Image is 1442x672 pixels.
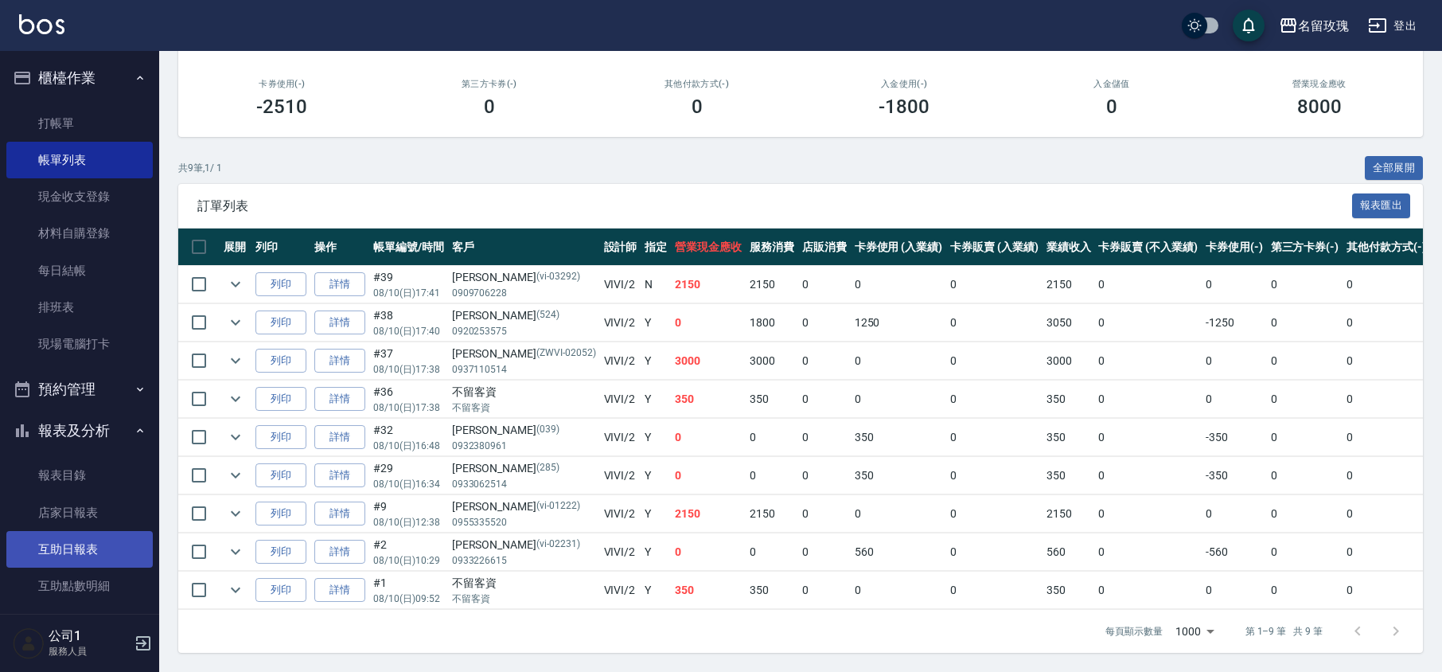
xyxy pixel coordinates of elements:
[600,419,641,456] td: VIVI /2
[1202,229,1267,266] th: 卡券使用(-)
[369,419,448,456] td: #32
[851,533,947,571] td: 560
[946,572,1043,609] td: 0
[641,229,671,266] th: 指定
[255,578,306,603] button: 列印
[851,229,947,266] th: 卡券使用 (入業績)
[746,572,798,609] td: 350
[373,324,444,338] p: 08/10 (日) 17:40
[452,498,596,515] div: [PERSON_NAME]
[879,96,930,118] h3: -1800
[452,537,596,553] div: [PERSON_NAME]
[373,477,444,491] p: 08/10 (日) 16:34
[1234,79,1404,89] h2: 營業現金應收
[314,387,365,412] a: 詳情
[946,457,1043,494] td: 0
[1202,266,1267,303] td: 0
[536,498,580,515] p: (vi-01222)
[641,419,671,456] td: Y
[798,419,851,456] td: 0
[1343,419,1430,456] td: 0
[6,142,153,178] a: 帳單列表
[1343,572,1430,609] td: 0
[1094,495,1201,533] td: 0
[798,229,851,266] th: 店販消費
[600,457,641,494] td: VIVI /2
[6,105,153,142] a: 打帳單
[746,533,798,571] td: 0
[452,439,596,453] p: 0932380961
[6,604,153,641] a: 設計師日報表
[536,346,596,362] p: (ZWVI-02052)
[452,346,596,362] div: [PERSON_NAME]
[369,342,448,380] td: #37
[255,349,306,373] button: 列印
[1267,342,1343,380] td: 0
[255,540,306,565] button: 列印
[6,326,153,362] a: 現場電腦打卡
[1202,381,1267,418] td: 0
[1094,381,1201,418] td: 0
[6,252,153,289] a: 每日結帳
[1267,457,1343,494] td: 0
[314,540,365,565] a: 詳情
[1202,342,1267,380] td: 0
[851,342,947,380] td: 0
[1202,533,1267,571] td: -560
[1343,457,1430,494] td: 0
[746,457,798,494] td: 0
[820,79,989,89] h2: 入金使用(-)
[255,463,306,488] button: 列印
[1202,572,1267,609] td: 0
[641,572,671,609] td: Y
[373,439,444,453] p: 08/10 (日) 16:48
[1043,229,1095,266] th: 業績收入
[946,533,1043,571] td: 0
[369,495,448,533] td: #9
[452,477,596,491] p: 0933062514
[946,229,1043,266] th: 卡券販賣 (入業績)
[369,572,448,609] td: #1
[452,324,596,338] p: 0920253575
[746,266,798,303] td: 2150
[1043,457,1095,494] td: 350
[746,342,798,380] td: 3000
[369,457,448,494] td: #29
[452,269,596,286] div: [PERSON_NAME]
[1027,79,1197,89] h2: 入金儲值
[255,502,306,526] button: 列印
[373,362,444,377] p: 08/10 (日) 17:38
[314,463,365,488] a: 詳情
[1365,156,1424,181] button: 全部展開
[373,515,444,529] p: 08/10 (日) 12:38
[746,229,798,266] th: 服務消費
[746,381,798,418] td: 350
[798,381,851,418] td: 0
[369,304,448,342] td: #38
[49,628,130,644] h5: 公司1
[851,419,947,456] td: 350
[946,495,1043,533] td: 0
[600,381,641,418] td: VIVI /2
[671,533,746,571] td: 0
[224,272,247,296] button: expand row
[1343,266,1430,303] td: 0
[1202,304,1267,342] td: -1250
[255,272,306,297] button: 列印
[314,272,365,297] a: 詳情
[851,457,947,494] td: 350
[600,229,641,266] th: 設計師
[641,457,671,494] td: Y
[314,311,365,335] a: 詳情
[6,457,153,494] a: 報表目錄
[671,495,746,533] td: 2150
[1352,197,1411,213] a: 報表匯出
[1105,624,1163,639] p: 每頁顯示數量
[851,572,947,609] td: 0
[369,229,448,266] th: 帳單編號/時間
[1343,304,1430,342] td: 0
[746,304,798,342] td: 1800
[1267,381,1343,418] td: 0
[373,592,444,606] p: 08/10 (日) 09:52
[671,572,746,609] td: 350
